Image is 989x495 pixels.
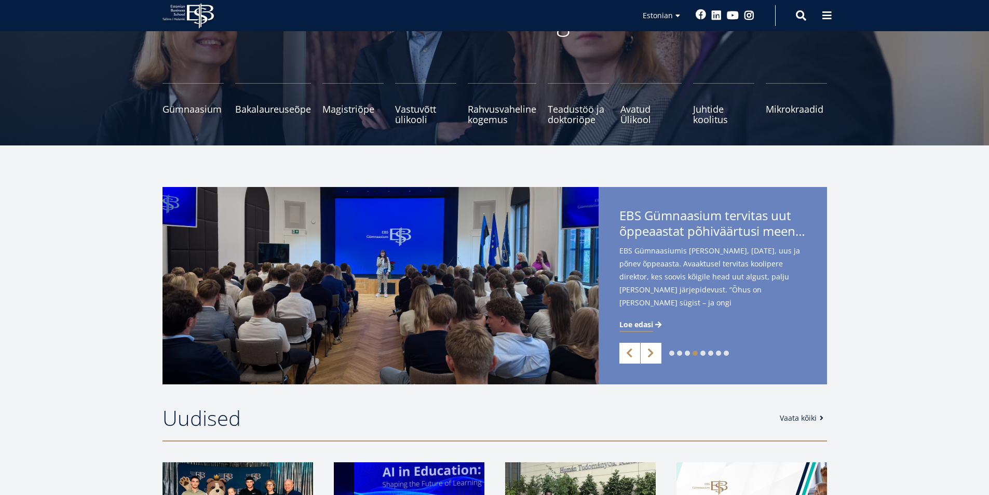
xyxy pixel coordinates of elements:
a: Vastuvõtt ülikooli [395,83,456,125]
a: Avatud Ülikool [620,83,682,125]
a: 5 [700,351,706,356]
p: Vastutusteadlik kogukond [220,5,770,36]
a: Loe edasi [619,319,663,330]
a: Instagram [744,10,754,21]
span: Mikrokraadid [766,104,827,114]
img: a [162,187,599,384]
a: 2 [677,351,682,356]
a: Mikrokraadid [766,83,827,125]
a: 8 [724,351,729,356]
span: Loe edasi [619,319,653,330]
span: Avatud Ülikool [620,104,682,125]
span: Magistriõpe [322,104,384,114]
a: Bakalaureuseõpe [235,83,311,125]
span: EBS Gümnaasium tervitas uut [619,208,806,242]
a: Youtube [727,10,739,21]
a: 7 [716,351,721,356]
span: Rahvusvaheline kogemus [468,104,536,125]
span: Juhtide koolitus [693,104,754,125]
a: Previous [619,343,640,364]
a: Teadustöö ja doktoriõpe [548,83,609,125]
a: Linkedin [711,10,722,21]
a: Vaata kõiki [780,413,827,423]
a: Gümnaasium [162,83,224,125]
a: Magistriõpe [322,83,384,125]
a: 1 [669,351,674,356]
a: Juhtide koolitus [693,83,754,125]
span: Vastuvõtt ülikooli [395,104,456,125]
span: Bakalaureuseõpe [235,104,311,114]
a: Facebook [696,9,706,20]
h2: Uudised [162,405,769,431]
a: 3 [685,351,690,356]
span: õppeaastat põhiväärtusi meenutades [619,223,806,239]
a: Rahvusvaheline kogemus [468,83,536,125]
a: 4 [693,351,698,356]
span: Teadustöö ja doktoriõpe [548,104,609,125]
a: 6 [708,351,713,356]
span: Gümnaasium [162,104,224,114]
span: EBS Gümnaasiumis [PERSON_NAME], [DATE], uus ja põnev õppeaasta. Avaaktusel tervitas koolipere dir... [619,244,806,326]
a: Next [641,343,661,364]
